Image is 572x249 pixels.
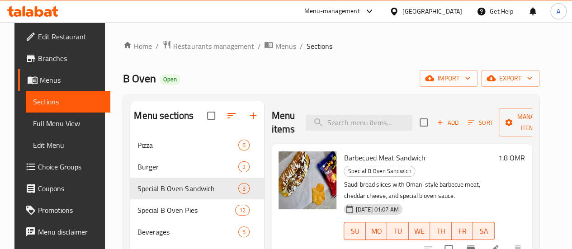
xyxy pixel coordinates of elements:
[26,91,110,113] a: Sections
[352,205,402,214] span: [DATE] 01:07 AM
[434,225,448,238] span: TH
[162,40,254,52] a: Restaurants management
[348,225,362,238] span: SU
[33,140,103,150] span: Edit Menu
[239,141,249,150] span: 6
[473,222,494,240] button: SA
[38,31,103,42] span: Edit Restaurant
[481,70,539,87] button: export
[433,116,462,130] span: Add item
[130,156,264,178] div: Burger2
[18,156,110,178] a: Choice Groups
[26,134,110,156] a: Edit Menu
[427,73,470,84] span: import
[462,116,499,130] span: Sort items
[452,222,473,240] button: FR
[557,6,560,16] span: A
[239,163,249,171] span: 2
[130,178,264,199] div: Special B Oven Sandwich3
[26,113,110,134] a: Full Menu View
[123,40,539,52] nav: breadcrumb
[369,225,383,238] span: MO
[271,109,295,136] h2: Menu items
[38,53,103,64] span: Branches
[173,41,254,52] span: Restaurants management
[238,226,250,237] div: items
[466,116,495,130] button: Sort
[344,166,415,176] span: Special B Oven Sandwich
[344,179,494,202] p: Saudi bread slices with Omani style barbecue meat, cheddar cheese, and special b oven sauce.
[420,70,477,87] button: import
[435,117,460,128] span: Add
[366,222,387,240] button: MO
[430,222,451,240] button: TH
[257,41,260,52] li: /
[33,96,103,107] span: Sections
[130,199,264,221] div: Special B Oven Pies12
[306,115,412,131] input: search
[137,183,238,194] span: Special B Oven Sandwich
[130,221,264,243] div: Beverages5
[344,151,425,164] span: Barbecued Meat Sandwich
[18,69,110,91] a: Menus
[455,225,469,238] span: FR
[433,116,462,130] button: Add
[344,222,365,240] button: SU
[137,205,235,216] span: Special B Oven Pies
[160,74,180,85] div: Open
[239,184,249,193] span: 3
[221,105,242,127] span: Sort sections
[299,41,303,52] li: /
[468,117,493,128] span: Sort
[239,228,249,236] span: 5
[130,131,264,246] nav: Menu sections
[130,134,264,156] div: Pizza6
[137,226,238,237] span: Beverages
[38,205,103,216] span: Promotions
[137,140,238,150] span: Pizza
[238,161,250,172] div: items
[38,161,103,172] span: Choice Groups
[123,68,156,89] span: B Oven
[238,140,250,150] div: items
[306,41,332,52] span: Sections
[506,111,552,134] span: Manage items
[344,166,415,177] div: Special B Oven Sandwich
[18,199,110,221] a: Promotions
[33,118,103,129] span: Full Menu View
[137,161,238,172] span: Burger
[202,106,221,125] span: Select all sections
[38,183,103,194] span: Coupons
[402,6,462,16] div: [GEOGRAPHIC_DATA]
[236,206,249,215] span: 12
[498,151,525,164] h6: 1.8 OMR
[387,222,408,240] button: TU
[134,109,194,122] h2: Menu sections
[156,41,159,52] li: /
[18,26,110,47] a: Edit Restaurant
[391,225,405,238] span: TU
[40,75,103,85] span: Menus
[275,41,296,52] span: Menus
[238,183,250,194] div: items
[242,105,264,127] button: Add section
[412,225,426,238] span: WE
[279,151,336,209] img: Barbecued Meat Sandwich
[409,222,430,240] button: WE
[160,75,180,83] span: Open
[18,178,110,199] a: Coupons
[123,41,152,52] a: Home
[488,73,532,84] span: export
[18,221,110,243] a: Menu disclaimer
[477,225,491,238] span: SA
[499,108,559,136] button: Manage items
[414,113,433,132] span: Select section
[264,40,296,52] a: Menus
[304,6,360,17] div: Menu-management
[18,47,110,69] a: Branches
